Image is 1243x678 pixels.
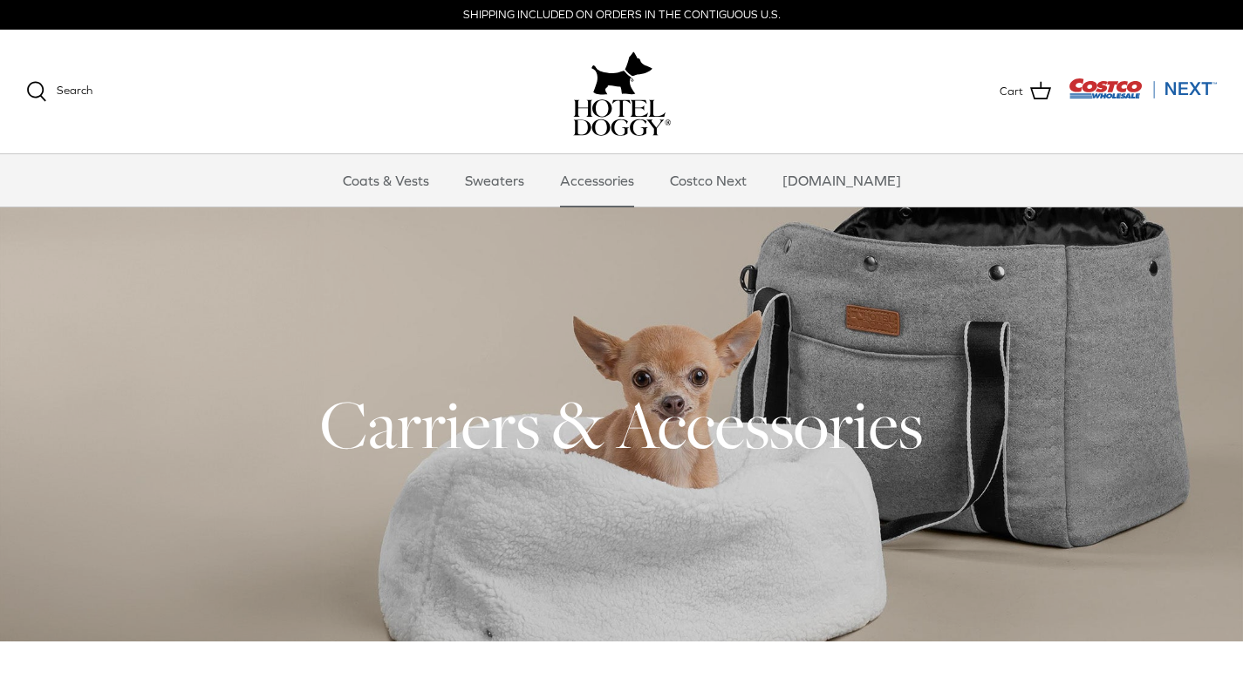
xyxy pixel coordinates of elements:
[26,382,1217,467] h1: Carriers & Accessories
[26,81,92,102] a: Search
[1069,78,1217,99] img: Costco Next
[544,154,650,207] a: Accessories
[327,154,445,207] a: Coats & Vests
[1000,80,1051,103] a: Cart
[591,47,652,99] img: hoteldoggy.com
[654,154,762,207] a: Costco Next
[57,84,92,97] span: Search
[449,154,540,207] a: Sweaters
[1000,83,1023,101] span: Cart
[767,154,917,207] a: [DOMAIN_NAME]
[573,99,671,136] img: hoteldoggycom
[1069,89,1217,102] a: Visit Costco Next
[573,47,671,136] a: hoteldoggy.com hoteldoggycom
